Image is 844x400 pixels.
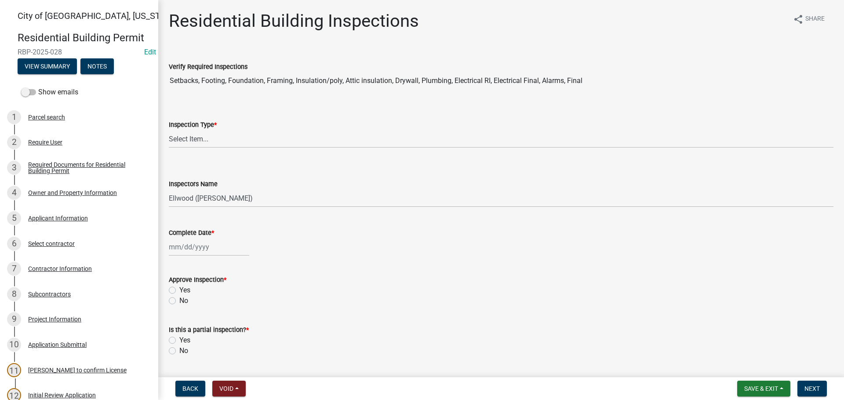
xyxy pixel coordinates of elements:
label: Complete Date [169,230,214,236]
div: Require User [28,139,62,145]
label: Show emails [21,87,78,97]
div: 7 [7,262,21,276]
wm-modal-confirm: Notes [80,63,114,70]
div: 8 [7,287,21,301]
button: Back [175,381,205,396]
span: RBP-2025-028 [18,48,141,56]
wm-modal-confirm: Edit Application Number [144,48,156,56]
span: Void [219,385,233,392]
div: 2 [7,135,21,149]
button: Notes [80,58,114,74]
span: Save & Exit [744,385,778,392]
a: Edit [144,48,156,56]
div: Required Documents for Residential Building Permit [28,162,144,174]
div: 9 [7,312,21,326]
label: No [179,295,188,306]
div: 5 [7,211,21,225]
div: 11 [7,363,21,377]
div: 1 [7,110,21,124]
div: Application Submittal [28,342,87,348]
label: Verify Required Inspections [169,64,247,70]
label: Inspection Type [169,122,217,128]
div: Initial Review Application [28,392,96,398]
span: City of [GEOGRAPHIC_DATA], [US_STATE] [18,11,178,21]
div: Owner and Property Information [28,190,117,196]
i: share [793,14,804,25]
button: shareShare [786,11,832,28]
wm-modal-confirm: Summary [18,63,77,70]
label: Yes [179,285,190,295]
label: Yes [179,335,190,346]
label: No [179,346,188,356]
input: mm/dd/yyyy [169,238,249,256]
button: Save & Exit [737,381,790,396]
div: [PERSON_NAME] to confirm License [28,367,127,373]
div: 10 [7,338,21,352]
button: Void [212,381,246,396]
div: Subcontractors [28,291,71,297]
span: Next [804,385,820,392]
button: Next [797,381,827,396]
div: Project Information [28,316,81,322]
div: Select contractor [28,241,75,247]
label: Is this a partial inspection? [169,327,249,333]
label: Inspectors Name [169,181,218,187]
h1: Residential Building Inspections [169,11,419,32]
div: Parcel search [28,114,65,120]
label: Approve Inspection [169,277,226,283]
div: Contractor Information [28,266,92,272]
span: Back [182,385,198,392]
button: View Summary [18,58,77,74]
div: 6 [7,237,21,251]
div: 3 [7,161,21,175]
span: Share [805,14,825,25]
div: Applicant Information [28,215,88,221]
h4: Residential Building Permit [18,32,151,44]
div: 4 [7,186,21,200]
